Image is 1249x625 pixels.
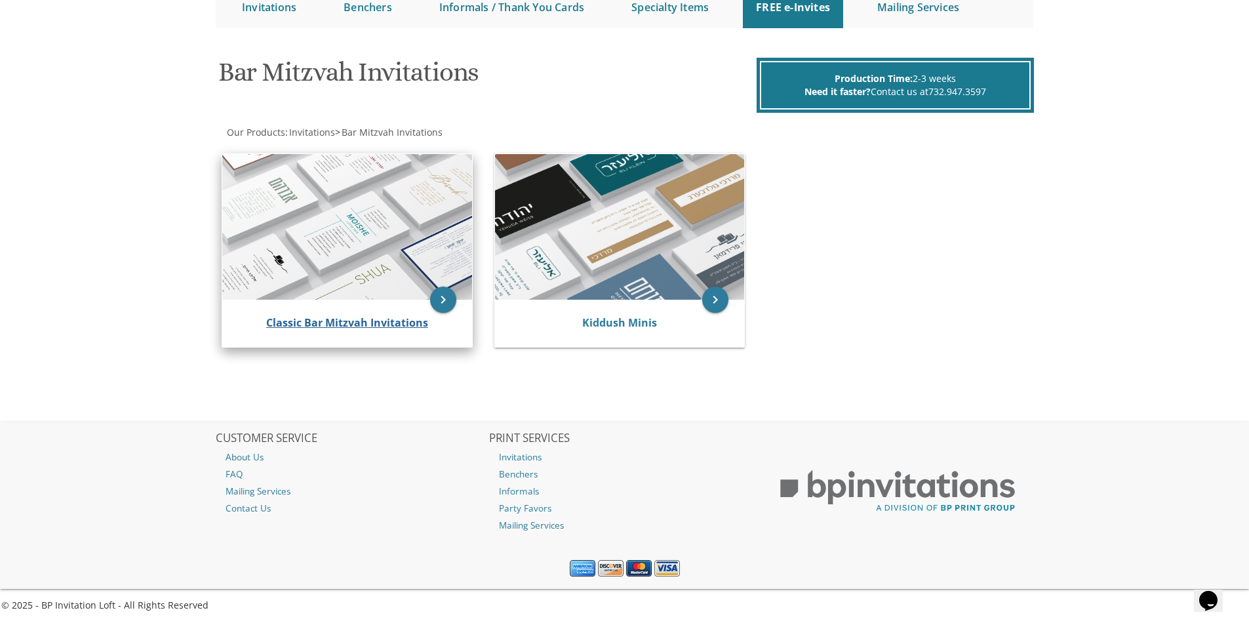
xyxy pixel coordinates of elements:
a: Informals [489,483,761,500]
h1: Bar Mitzvah Invitations [218,58,753,96]
a: Invitations [489,449,761,466]
iframe: chat widget [1194,573,1236,612]
a: Contact Us [216,500,487,517]
a: About Us [216,449,487,466]
span: Production Time: [835,72,913,85]
span: Need it faster? [804,85,871,98]
a: keyboard_arrow_right [430,287,456,313]
a: Party Favors [489,500,761,517]
img: Classic Bar Mitzvah Invitations [222,154,472,300]
a: Mailing Services [489,517,761,534]
h2: PRINT SERVICES [489,432,761,445]
h2: CUSTOMER SERVICE [216,432,487,445]
div: 2-3 weeks Contact us at [760,61,1031,110]
a: Our Products [226,126,285,138]
img: BP Print Group [762,458,1033,524]
span: Invitations [289,126,335,138]
a: Bar Mitzvah Invitations [340,126,443,138]
a: Classic Bar Mitzvah Invitations [266,315,428,330]
span: > [335,126,443,138]
img: Kiddush Minis [495,154,745,300]
a: Kiddush Minis [582,315,657,330]
img: Visa [654,560,680,577]
a: Mailing Services [216,483,487,500]
span: Bar Mitzvah Invitations [342,126,443,138]
a: Benchers [489,466,761,483]
img: Discover [598,560,624,577]
a: Invitations [288,126,335,138]
a: FAQ [216,466,487,483]
div: : [216,126,625,139]
a: keyboard_arrow_right [702,287,728,313]
img: American Express [570,560,595,577]
a: 732.947.3597 [928,85,986,98]
img: MasterCard [626,560,652,577]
